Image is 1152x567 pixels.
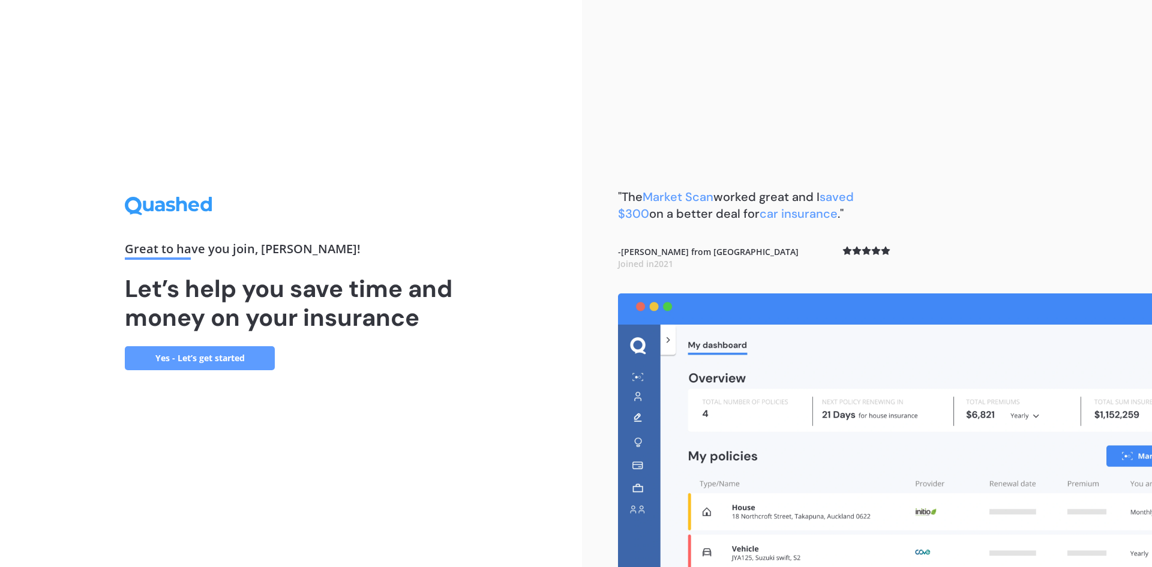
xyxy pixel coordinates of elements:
[618,293,1152,567] img: dashboard.webp
[643,189,713,205] span: Market Scan
[618,189,854,221] span: saved $300
[125,274,457,332] h1: Let’s help you save time and money on your insurance
[618,189,854,221] b: "The worked great and I on a better deal for ."
[125,346,275,370] a: Yes - Let’s get started
[618,258,673,269] span: Joined in 2021
[760,206,838,221] span: car insurance
[618,246,799,269] b: - [PERSON_NAME] from [GEOGRAPHIC_DATA]
[125,243,457,260] div: Great to have you join , [PERSON_NAME] !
